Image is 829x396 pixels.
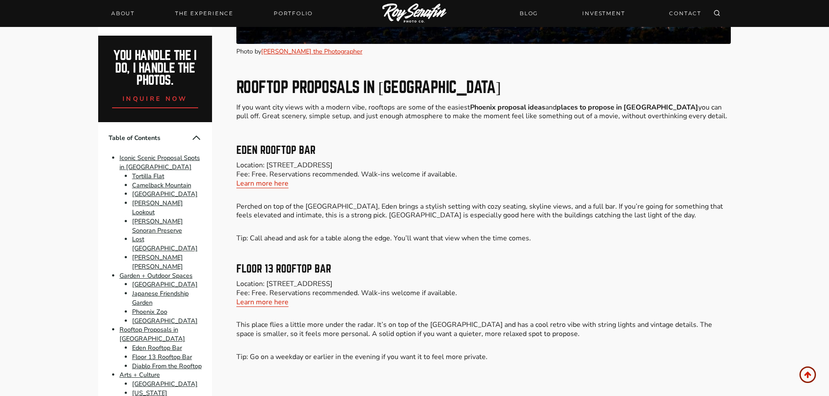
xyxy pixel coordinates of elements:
[191,133,202,143] button: Collapse Table of Contents
[236,264,731,274] h3: Floor 13 Rooftop Bar
[236,234,731,243] p: Tip: Call ahead and ask for a table along the edge. You’ll want that view when the time comes.
[132,316,198,325] a: [GEOGRAPHIC_DATA]
[236,297,288,307] a: Learn more here
[119,371,160,379] a: Arts + Culture
[236,280,731,306] p: Location: [STREET_ADDRESS] Fee: Free. Reservations recommended. Walk-ins welcome if available.
[132,379,198,388] a: [GEOGRAPHIC_DATA]
[132,172,164,180] a: Tortilla Flat
[132,199,183,216] a: [PERSON_NAME] Lookout
[119,326,185,343] a: Rooftop Proposals in [GEOGRAPHIC_DATA]
[514,6,706,21] nav: Secondary Navigation
[132,190,198,199] a: [GEOGRAPHIC_DATA]
[236,80,731,95] h2: Rooftop Proposals in [GEOGRAPHIC_DATA]
[577,6,630,21] a: INVESTMENT
[132,353,192,361] a: Floor 13 Rooftop Bar
[236,47,731,56] figcaption: Photo by
[132,253,183,271] a: [PERSON_NAME] [PERSON_NAME]
[711,7,723,20] button: View Search Form
[236,202,731,220] p: Perched on top of the [GEOGRAPHIC_DATA], Eden brings a stylish setting with cozy seating, skyline...
[108,50,203,87] h2: You handle the i do, I handle the photos.
[236,161,731,188] p: Location: [STREET_ADDRESS] Fee: Free. Reservations recommended. Walk-ins welcome if available.
[799,366,816,383] a: Scroll to top
[236,320,731,339] p: This place flies a little more under the radar. It’s on top of the [GEOGRAPHIC_DATA] and has a co...
[470,103,545,112] strong: Phoenix proposal ideas
[132,362,202,370] a: Diablo From the Rooftop
[109,133,191,143] span: Table of Contents
[132,181,191,190] a: Camelback Mountain
[132,289,189,307] a: Japanese Friendship Garden
[236,353,731,362] p: Tip: Go on a weekday or earlier in the evening if you want it to feel more private.
[132,343,182,352] a: Eden Rooftop Bar
[106,7,140,20] a: About
[382,3,447,24] img: Logo of Roy Serafin Photo Co., featuring stylized text in white on a light background, representi...
[132,280,198,289] a: [GEOGRAPHIC_DATA]
[269,7,318,20] a: Portfolio
[664,6,706,21] a: CONTACT
[236,145,731,156] h3: Eden Rooftop Bar
[236,103,731,121] p: If you want city views with a modern vibe, rooftops are some of the easiest and you can pull off....
[514,6,543,21] a: BLOG
[132,235,198,253] a: Lost [GEOGRAPHIC_DATA]
[170,7,239,20] a: THE EXPERIENCE
[119,153,200,171] a: Iconic Scenic Proposal Spots in [GEOGRAPHIC_DATA]
[132,217,183,235] a: [PERSON_NAME] Sonoran Preserve
[119,271,192,280] a: Garden + Outdoor Spaces
[557,103,698,112] strong: places to propose in [GEOGRAPHIC_DATA]
[236,179,288,188] a: Learn more here
[112,87,198,108] a: inquire now
[123,94,188,103] span: inquire now
[261,47,362,56] a: [PERSON_NAME] the Photographer
[132,307,167,316] a: Phoenix Zoo
[106,7,318,20] nav: Primary Navigation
